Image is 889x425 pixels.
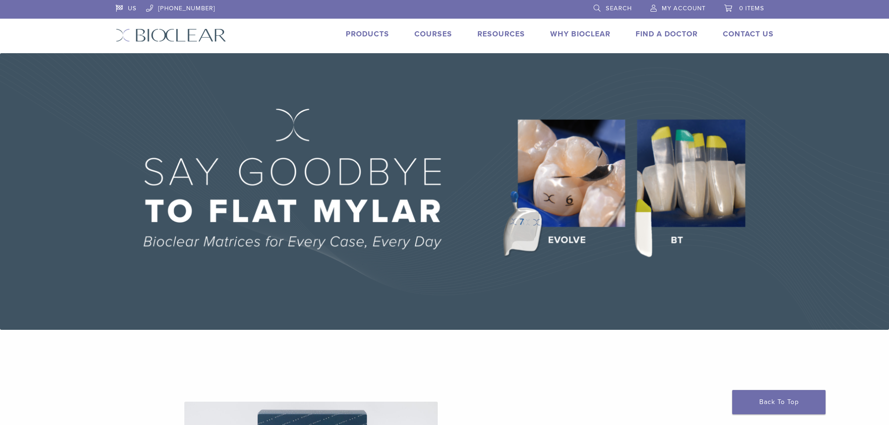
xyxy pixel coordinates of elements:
[116,28,226,42] img: Bioclear
[739,5,764,12] span: 0 items
[346,29,389,39] a: Products
[662,5,706,12] span: My Account
[477,29,525,39] a: Resources
[732,390,826,414] a: Back To Top
[414,29,452,39] a: Courses
[550,29,610,39] a: Why Bioclear
[636,29,698,39] a: Find A Doctor
[606,5,632,12] span: Search
[723,29,774,39] a: Contact Us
